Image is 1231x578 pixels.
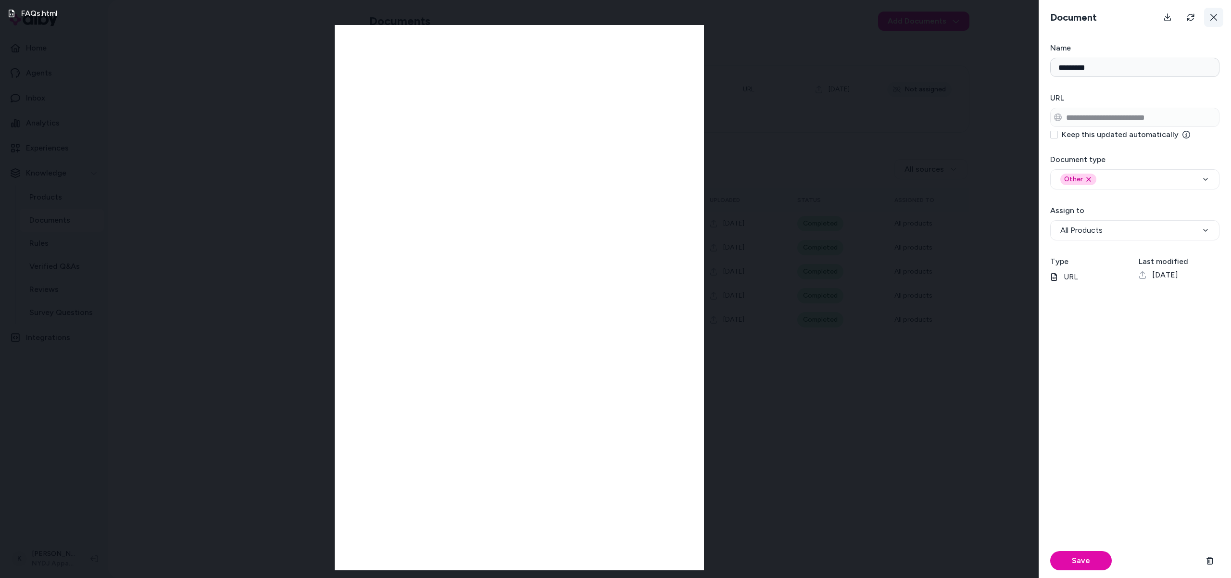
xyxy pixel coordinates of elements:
h3: Type [1050,256,1131,267]
h3: Document [1046,11,1101,24]
label: Assign to [1050,206,1084,215]
button: Refresh [1181,8,1200,27]
button: Save [1050,551,1112,570]
p: URL [1050,271,1131,283]
label: Keep this updated automatically [1062,131,1190,138]
div: Other [1060,174,1096,185]
span: [DATE] [1152,269,1178,281]
button: Remove other option [1085,176,1093,183]
button: OtherRemove other option [1050,169,1219,189]
h3: Document type [1050,154,1219,165]
h3: FAQs.html [21,8,58,19]
h3: URL [1050,92,1219,104]
h3: Last modified [1139,256,1219,267]
span: All Products [1060,225,1103,236]
h3: Name [1050,42,1219,54]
